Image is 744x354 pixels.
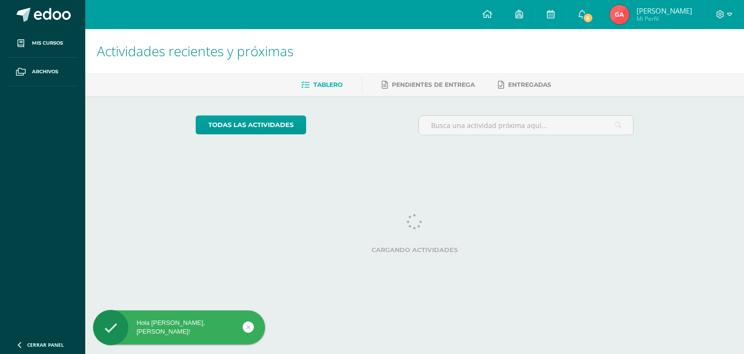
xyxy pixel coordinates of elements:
[382,77,475,93] a: Pendientes de entrega
[196,246,634,254] label: Cargando actividades
[508,81,551,88] span: Entregadas
[27,341,64,348] span: Cerrar panel
[610,5,629,24] img: e131f778a94cd630cedadfdac0b06c43.png
[196,115,306,134] a: todas las Actividades
[636,6,692,16] span: [PERSON_NAME]
[392,81,475,88] span: Pendientes de entrega
[93,319,265,336] div: Hola [PERSON_NAME], [PERSON_NAME]!
[8,29,77,58] a: Mis cursos
[301,77,342,93] a: Tablero
[313,81,342,88] span: Tablero
[498,77,551,93] a: Entregadas
[582,13,593,23] span: 8
[8,58,77,86] a: Archivos
[32,68,58,76] span: Archivos
[636,15,692,23] span: Mi Perfil
[419,116,634,135] input: Busca una actividad próxima aquí...
[97,42,294,60] span: Actividades recientes y próximas
[32,39,63,47] span: Mis cursos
